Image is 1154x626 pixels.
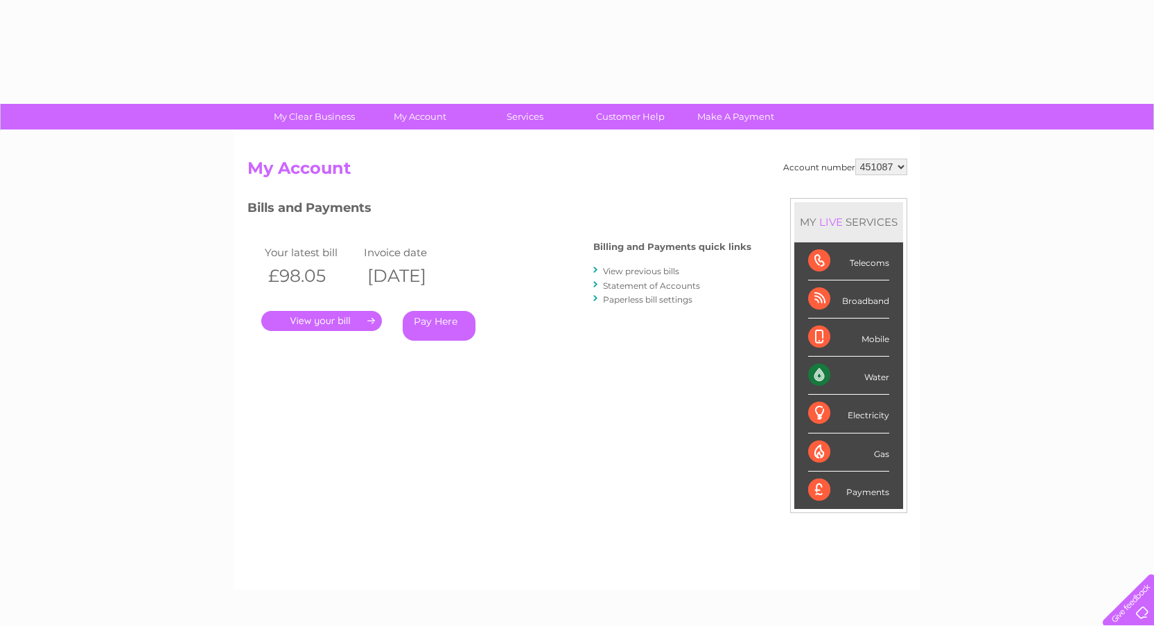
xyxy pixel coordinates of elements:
div: MY SERVICES [794,202,903,242]
a: My Account [362,104,477,129]
a: Pay Here [403,311,475,341]
a: Statement of Accounts [603,280,700,291]
div: Gas [808,433,889,472]
a: Paperless bill settings [603,294,692,305]
div: Payments [808,472,889,509]
div: Electricity [808,395,889,433]
td: Invoice date [360,243,460,262]
td: Your latest bill [261,243,361,262]
a: Services [468,104,582,129]
h2: My Account [247,159,907,185]
a: Customer Help [573,104,688,129]
div: LIVE [816,215,846,229]
div: Telecoms [808,242,889,280]
a: . [261,311,382,331]
a: My Clear Business [257,104,371,129]
h4: Billing and Payments quick links [593,242,751,252]
th: [DATE] [360,262,460,290]
a: View previous bills [603,266,679,276]
div: Broadband [808,280,889,319]
a: Make A Payment [679,104,793,129]
div: Account number [783,159,907,175]
div: Water [808,357,889,395]
div: Mobile [808,319,889,357]
th: £98.05 [261,262,361,290]
h3: Bills and Payments [247,198,751,222]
